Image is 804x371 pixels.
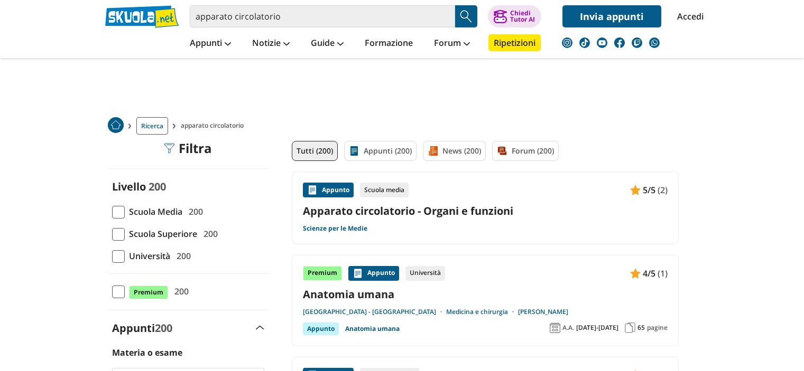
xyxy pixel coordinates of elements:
[344,141,417,161] a: Appunti (200)
[458,8,474,24] img: Cerca appunti, riassunti o versioni
[576,324,618,332] span: [DATE]-[DATE]
[510,10,535,23] div: Chiedi Tutor AI
[625,322,635,333] img: Pagine
[303,266,342,281] div: Premium
[362,34,415,53] a: Formazione
[562,37,572,48] img: instagram
[550,322,560,333] img: Anno accademico
[431,34,473,53] a: Forum
[199,227,218,241] span: 200
[677,5,699,27] a: Accedi
[303,322,339,335] div: Appunto
[423,141,486,161] a: News (200)
[307,185,318,195] img: Appunti contenuto
[108,117,124,135] a: Home
[658,267,668,280] span: (1)
[428,146,438,156] img: News filtro contenuto
[303,224,367,233] a: Scienze per le Medie
[630,185,641,195] img: Appunti contenuto
[446,308,518,316] a: Medicina e chirurgia
[190,5,455,27] input: Cerca appunti, riassunti o versioni
[164,143,174,154] img: Filtra filtri mobile
[562,5,661,27] a: Invia appunti
[155,321,172,335] span: 200
[360,183,409,197] div: Scuola media
[497,146,507,156] img: Forum filtro contenuto
[348,266,399,281] div: Appunto
[112,321,172,335] label: Appunti
[632,37,642,48] img: twitch
[256,326,264,330] img: Apri e chiudi sezione
[492,141,559,161] a: Forum (200)
[125,249,170,263] span: Università
[597,37,607,48] img: youtube
[172,249,191,263] span: 200
[647,324,668,332] span: pagine
[125,227,197,241] span: Scuola Superiore
[455,5,477,27] button: Search Button
[643,267,655,280] span: 4/5
[112,347,182,358] label: Materia o esame
[349,146,359,156] img: Appunti filtro contenuto
[308,34,346,53] a: Guide
[488,34,541,51] a: Ripetizioni
[614,37,625,48] img: facebook
[630,268,641,279] img: Appunti contenuto
[112,179,146,194] label: Livello
[303,308,446,316] a: [GEOGRAPHIC_DATA] - [GEOGRAPHIC_DATA]
[353,268,363,279] img: Appunti contenuto
[249,34,292,53] a: Notizie
[187,34,234,53] a: Appunti
[562,324,574,332] span: A.A.
[518,308,568,316] a: [PERSON_NAME]
[405,266,445,281] div: Università
[108,117,124,133] img: Home
[303,183,354,197] div: Appunto
[181,117,248,135] span: apparato circolatorio
[643,183,655,197] span: 5/5
[649,37,660,48] img: WhatsApp
[136,117,168,135] a: Ricerca
[184,205,203,218] span: 200
[292,141,338,161] a: Tutti (200)
[488,5,541,27] button: ChiediTutor AI
[129,286,168,299] span: Premium
[303,287,668,301] a: Anatomia umana
[164,141,212,156] div: Filtra
[149,179,166,194] span: 200
[637,324,645,332] span: 65
[170,284,189,298] span: 200
[658,183,668,197] span: (2)
[303,204,668,218] a: Apparato circolatorio - Organi e funzioni
[125,205,182,218] span: Scuola Media
[345,322,400,335] a: Anatomia umana
[579,37,590,48] img: tiktok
